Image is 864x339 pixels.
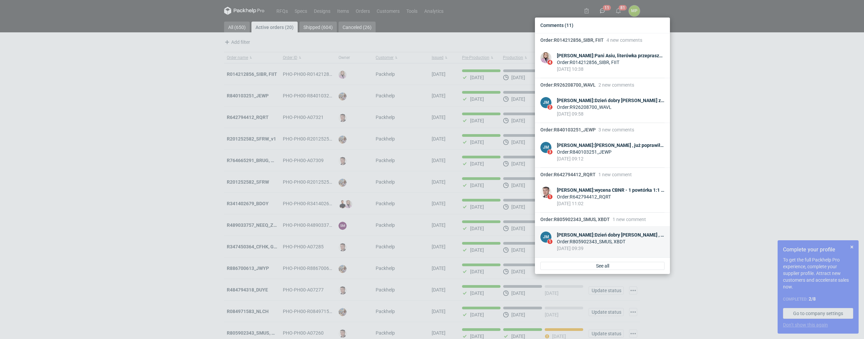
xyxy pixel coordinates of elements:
div: [PERSON_NAME] : Dzień dobry [PERSON_NAME] , 1 paleta + 2 paczki na palecie z wkładkami . wszystko... [557,232,665,238]
img: Maciej Sikora [540,187,551,198]
div: [DATE] 11:02 [557,200,665,207]
span: 3 new comments [598,127,634,132]
a: JM1[PERSON_NAME]:Dzień dobry [PERSON_NAME] , 1 paleta + 2 paczki na palecie z wkładkami . wszystk... [535,226,670,257]
div: Order : R642794412_RQRT [557,193,665,200]
img: Klaudia Wiśniewska [540,52,551,63]
span: Order : R840103251_JEWP [540,127,596,132]
div: Order : R840103251_JEWP [557,149,665,155]
span: 4 new comments [606,37,642,43]
figcaption: JM [540,232,551,243]
a: Maciej Sikora1[PERSON_NAME]:wycena CBNR - 1 powtórka 1:1 R112488362_VNBG ostatnioOrder:R642794412... [535,181,670,213]
div: Joanna Myślak [540,142,551,153]
div: Comments (11) [538,20,667,30]
a: See all [540,262,665,270]
span: Order : R642794412_RQRT [540,172,596,177]
a: JM2[PERSON_NAME]:Dzień dobry [PERSON_NAME] za chwilę przeslę fakture , a towar zostaje na magazyn... [535,92,670,123]
div: [DATE] 09:58 [557,111,665,117]
div: [DATE] 10:38 [557,66,665,72]
button: Order:R840103251_JEWP3 new comments [535,123,670,136]
button: Order:R014212856_SIBR, FIIT4 new comments [535,33,670,47]
div: [PERSON_NAME] : Dzień dobry [PERSON_NAME] za chwilę przeslę fakture , a towar zostaje na magazyni... [557,97,665,104]
figcaption: JM [540,142,551,153]
div: Order : R926208700_WAVL [557,104,665,111]
div: Joanna Myślak [540,232,551,243]
span: 1 new comment [598,172,632,177]
figcaption: JM [540,97,551,108]
span: Order : R014212856_SIBR, FIIT [540,37,604,43]
div: [PERSON_NAME] : [PERSON_NAME] , już poprawiłam [557,142,665,149]
div: Order : R805902343_SMUS, XBDT [557,238,665,245]
div: Joanna Myślak [540,97,551,108]
div: Order : R014212856_SIBR, FIIT [557,59,665,66]
div: [DATE] 09:39 [557,245,665,252]
a: JM3[PERSON_NAME]:[PERSON_NAME] , już poprawiłamOrder:R840103251_JEWP[DATE] 09:12 [535,136,670,168]
span: 1 new comment [613,217,646,222]
button: Order:R926208700_WAVL2 new comments [535,78,670,92]
div: [PERSON_NAME] : Pani Asiu, literówka przepraszam. Właściwa oferta to CBPL-1 [557,52,665,59]
span: Order : R926208700_WAVL [540,82,596,88]
button: Order:R805902343_SMUS, XBDT1 new comment [535,213,670,226]
div: [DATE] 09:12 [557,155,665,162]
div: [PERSON_NAME] : wycena CBNR - 1 powtórka 1:1 R112488362_VNBG ostatnio [557,187,665,193]
span: 2 new comments [598,82,634,88]
button: Order:R642794412_RQRT1 new comment [535,168,670,181]
span: Order : R805902343_SMUS, XBDT [540,217,610,222]
a: Klaudia Wiśniewska4[PERSON_NAME]:Pani Asiu, literówka przepraszam. Właściwa oferta to CBPL-1Order... [535,47,670,78]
